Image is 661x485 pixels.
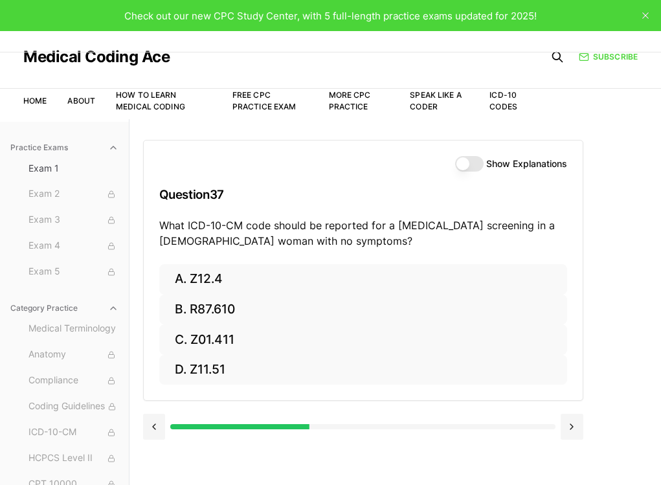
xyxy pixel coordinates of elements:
a: About [67,96,95,106]
button: Exam 4 [23,236,124,256]
a: Medical Coding Ace [23,49,170,65]
button: Anatomy [23,344,124,365]
button: A. Z12.4 [159,264,567,295]
span: Exam 2 [28,187,118,201]
button: Category Practice [5,298,124,319]
span: Medical Terminology [28,322,118,336]
button: Exam 1 [23,158,124,179]
button: Exam 3 [23,210,124,231]
a: More CPC Practice [329,90,371,111]
button: HCPCS Level II [23,448,124,469]
span: Exam 5 [28,265,118,279]
span: Coding Guidelines [28,400,118,414]
button: B. R87.610 [159,295,567,325]
button: C. Z01.411 [159,324,567,355]
a: Subscribe [579,51,638,63]
a: Home [23,96,47,106]
button: close [635,5,656,26]
button: D. Z11.51 [159,355,567,385]
a: Free CPC Practice Exam [232,90,297,111]
button: Exam 5 [23,262,124,282]
button: ICD-10-CM [23,422,124,443]
span: Exam 1 [28,162,118,175]
button: Coding Guidelines [23,396,124,417]
a: Speak Like a Coder [410,90,461,111]
span: Compliance [28,374,118,388]
button: Exam 2 [23,184,124,205]
button: Practice Exams [5,137,124,158]
label: Show Explanations [486,159,567,168]
span: Anatomy [28,348,118,362]
span: Check out our new CPC Study Center, with 5 full-length practice exams updated for 2025! [124,10,537,22]
a: How to Learn Medical Coding [116,90,185,111]
button: Compliance [23,370,124,391]
p: What ICD-10-CM code should be reported for a [MEDICAL_DATA] screening in a [DEMOGRAPHIC_DATA] wom... [159,218,567,249]
button: Medical Terminology [23,319,124,339]
span: ICD-10-CM [28,425,118,440]
h3: Question 37 [159,175,567,214]
span: Exam 4 [28,239,118,253]
span: HCPCS Level II [28,451,118,466]
span: Exam 3 [28,213,118,227]
a: ICD-10 Codes [489,90,517,111]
